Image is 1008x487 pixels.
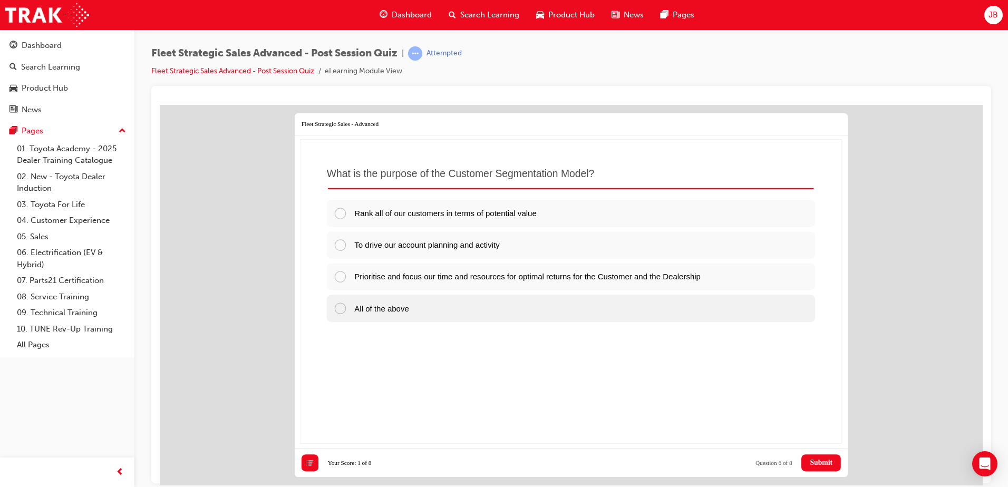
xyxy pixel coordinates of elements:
a: 05. Sales [13,229,130,245]
span: news-icon [612,8,619,22]
span: prev-icon [116,466,124,479]
a: Fleet Strategic Sales Advanced - Post Session Quiz [151,66,314,75]
span: news-icon [9,105,17,115]
span: Pages [673,9,694,21]
a: 03. Toyota For Life [13,197,130,213]
a: news-iconNews [603,4,652,26]
a: 07. Parts21 Certification [13,272,130,289]
span: Prioritise and focus our time and resources for optimal returns for the Customer and the Dealership [195,167,541,176]
a: pages-iconPages [652,4,703,26]
a: Product Hub [4,79,130,98]
div: Question 6 of 8 [596,355,633,362]
span: pages-icon [661,8,668,22]
span: What is the purpose of the Customer Segmentation Model? [167,63,434,74]
span: car-icon [9,84,17,93]
a: 08. Service Training [13,289,130,305]
div: Fleet Strategic Sales - Advanced [142,15,219,23]
div: Attempted [427,48,462,59]
span: To drive our account planning and activity [195,135,340,144]
a: All Pages [13,337,130,353]
a: 10. TUNE Rev-Up Training [13,321,130,337]
a: 09. Technical Training [13,305,130,321]
span: News [624,9,644,21]
a: 04. Customer Experience [13,212,130,229]
button: DashboardSearch LearningProduct HubNews [4,34,130,121]
span: Product Hub [548,9,595,21]
span: guage-icon [380,8,387,22]
div: News [22,104,42,116]
span: Rank all of our customers in terms of potential value [195,104,376,113]
a: News [4,100,130,120]
span: guage-icon [9,41,17,51]
span: pages-icon [9,126,17,136]
div: Product Hub [22,82,68,94]
a: 01. Toyota Academy - 2025 Dealer Training Catalogue [13,141,130,169]
span: Fleet Strategic Sales Advanced - Post Session Quiz [151,47,398,60]
div: Dashboard [22,40,62,52]
span: up-icon [119,124,126,138]
a: Dashboard [4,36,130,55]
a: search-iconSearch Learning [440,4,528,26]
a: guage-iconDashboard [371,4,440,26]
div: Open Intercom Messenger [972,451,997,476]
li: eLearning Module View [325,65,402,77]
span: JB [988,9,998,21]
div: Search Learning [21,61,80,73]
span: | [402,47,404,60]
button: Pages [4,121,130,141]
a: car-iconProduct Hub [528,4,603,26]
span: Search Learning [460,9,519,21]
div: Pages [22,125,43,137]
a: Search Learning [4,57,130,77]
span: car-icon [536,8,544,22]
a: 06. Electrification (EV & Hybrid) [13,245,130,272]
button: JB [984,6,1003,24]
span: search-icon [449,8,456,22]
span: Submit [650,354,673,362]
span: Your Score: 1 of 8 [168,355,212,361]
span: learningRecordVerb_ATTEMPT-icon [408,46,422,61]
span: Dashboard [392,9,432,21]
a: 02. New - Toyota Dealer Induction [13,169,130,197]
span: search-icon [9,63,17,72]
img: Trak [5,3,89,27]
div: Your Score: 1 of 8 [168,355,212,362]
span: All of the above [195,199,249,208]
